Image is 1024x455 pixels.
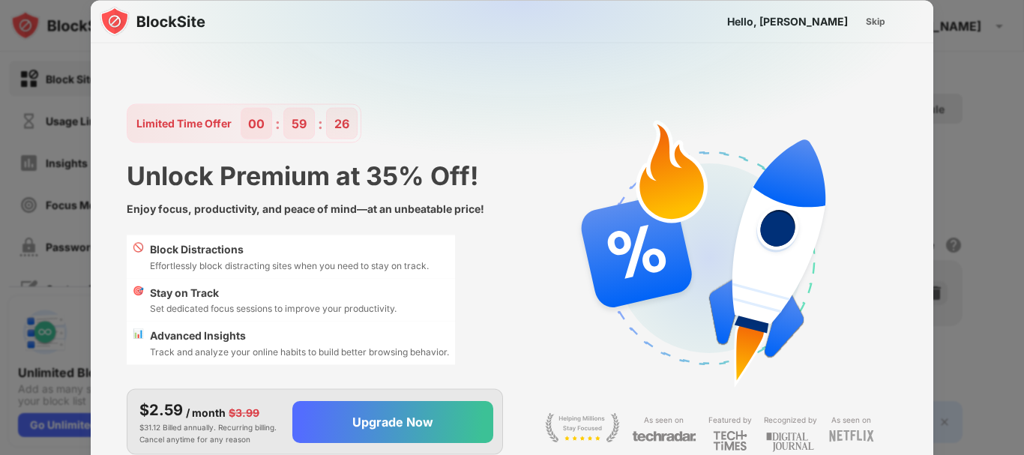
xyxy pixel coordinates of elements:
[133,284,144,316] div: 🎯
[866,13,885,28] div: Skip
[352,415,433,430] div: Upgrade Now
[713,430,747,451] img: light-techtimes.svg
[229,404,259,421] div: $3.99
[150,344,449,358] div: Track and analyze your online habits to build better browsing behavior.
[150,328,449,344] div: Advanced Insights
[545,412,620,442] img: light-stay-focus.svg
[632,430,696,443] img: light-techradar.svg
[829,430,874,442] img: light-netflix.svg
[150,301,397,316] div: Set dedicated focus sessions to improve your productivity.
[644,412,684,427] div: As seen on
[186,404,226,421] div: / month
[831,412,871,427] div: As seen on
[133,328,144,359] div: 📊
[708,412,752,427] div: Featured by
[139,399,183,421] div: $2.59
[139,399,280,445] div: $31.12 Billed annually. Recurring billing. Cancel anytime for any reason
[764,412,817,427] div: Recognized by
[766,430,814,455] img: light-digital-journal.svg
